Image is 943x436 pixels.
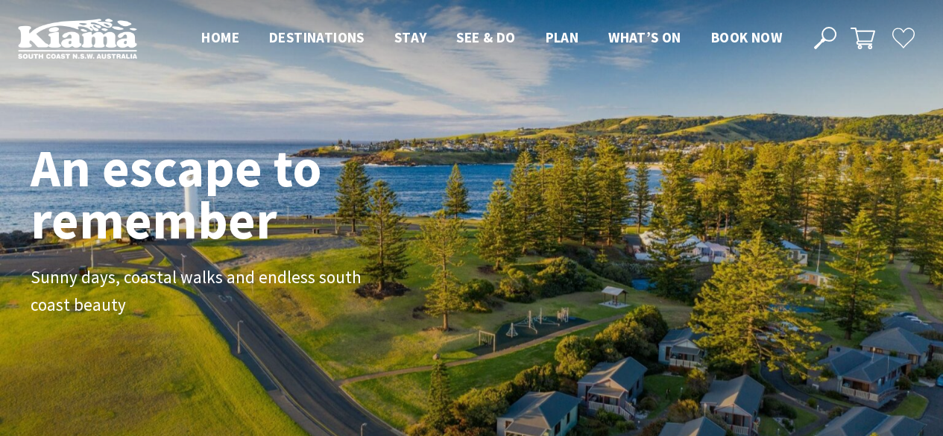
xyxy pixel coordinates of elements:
[608,28,681,46] span: What’s On
[711,28,782,46] span: Book now
[18,18,137,59] img: Kiama Logo
[186,26,797,51] nav: Main Menu
[456,28,515,46] span: See & Do
[269,28,365,46] span: Destinations
[201,28,239,46] span: Home
[31,142,441,246] h1: An escape to remember
[394,28,427,46] span: Stay
[31,264,366,319] p: Sunny days, coastal walks and endless south coast beauty
[546,28,579,46] span: Plan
